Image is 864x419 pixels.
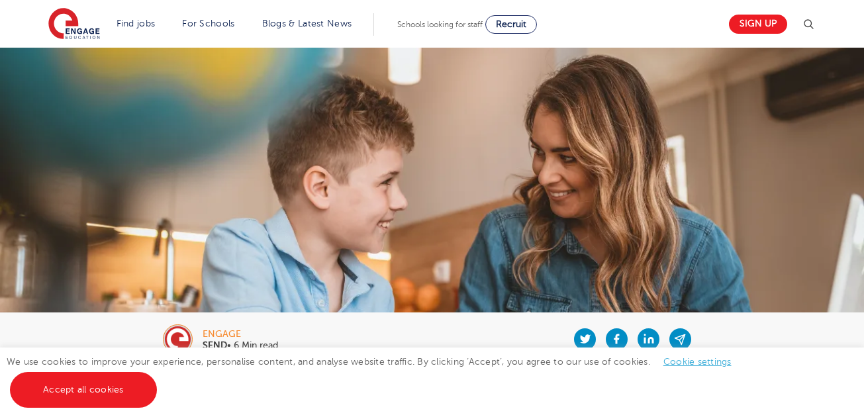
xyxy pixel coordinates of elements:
[7,357,745,395] span: We use cookies to improve your experience, personalise content, and analyse website traffic. By c...
[496,19,526,29] span: Recruit
[663,357,732,367] a: Cookie settings
[48,8,100,41] img: Engage Education
[203,340,227,350] b: SEND
[203,330,278,339] div: engage
[262,19,352,28] a: Blogs & Latest News
[117,19,156,28] a: Find jobs
[182,19,234,28] a: For Schools
[729,15,787,34] a: Sign up
[10,372,157,408] a: Accept all cookies
[203,341,278,350] p: • 6 Min read
[397,20,483,29] span: Schools looking for staff
[485,15,537,34] a: Recruit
